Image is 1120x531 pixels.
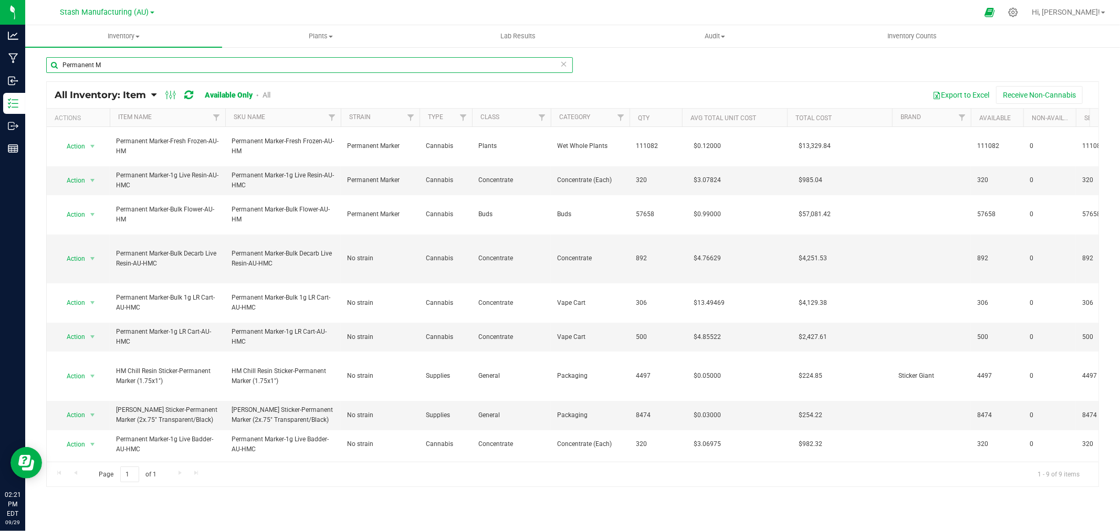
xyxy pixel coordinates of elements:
span: 4497 [977,371,1017,381]
span: Permanent Marker-Bulk 1g LR Cart-AU-HMC [232,293,334,313]
a: Strain [349,113,371,121]
a: All [263,91,270,99]
span: No strain [347,410,413,420]
div: Actions [55,114,106,122]
a: All Inventory: Item [55,89,151,101]
span: Concentrate [478,298,545,308]
span: 0 [1030,253,1070,263]
span: Clear [560,57,568,71]
a: Brand [901,113,921,121]
span: Permanent Marker-1g LR Cart-AU-HMC [116,327,219,347]
span: Concentrate [478,175,545,185]
span: 320 [636,439,676,449]
span: $0.12000 [688,139,726,154]
span: Action [57,139,86,154]
a: Filter [323,109,341,126]
span: Concentrate [557,253,623,263]
span: Cannabis [426,141,466,151]
a: Total Cost [795,114,832,122]
span: 892 [977,253,1017,263]
span: 320 [636,175,676,185]
span: No strain [347,253,413,263]
a: Audit [616,25,813,47]
span: Permanent Marker-1g Live Badder-AU-HMC [232,434,334,454]
span: 0 [1030,410,1070,420]
span: Lab Results [486,31,550,41]
span: Cannabis [426,298,466,308]
span: Page of 1 [90,466,165,483]
span: Packaging [557,371,623,381]
span: Cannabis [426,175,466,185]
span: 0 [1030,175,1070,185]
inline-svg: Manufacturing [8,53,18,63]
span: select [86,173,99,188]
a: Filter [402,109,420,126]
a: Filter [208,109,225,126]
span: 892 [636,253,676,263]
span: [PERSON_NAME] Sticker-Permanent Marker (2x.75" Transparent/Black) [232,405,334,425]
span: $4,129.38 [793,295,832,311]
span: No strain [347,332,413,342]
span: select [86,437,99,452]
span: Vape Cart [557,332,623,342]
inline-svg: Inbound [8,76,18,86]
span: HM Chill Resin Sticker-Permanent Marker (1.75x1") [232,366,334,386]
a: Available Only [205,91,253,99]
span: $13,329.84 [793,139,836,154]
span: Cannabis [426,209,466,219]
span: $224.85 [793,368,828,384]
span: [PERSON_NAME] Sticker-Permanent Marker (2x.75" Transparent/Black) [116,405,219,425]
span: Action [57,369,86,384]
span: No strain [347,371,413,381]
span: Inventory [25,31,222,41]
span: Action [57,251,86,266]
a: Available [979,114,1011,122]
span: $0.05000 [688,368,726,384]
span: $254.22 [793,408,828,423]
span: Action [57,437,86,452]
span: Permanent Marker [347,209,413,219]
span: Vape Cart [557,298,623,308]
span: Permanent Marker-Bulk 1g LR Cart-AU-HMC [116,293,219,313]
span: Buds [557,209,623,219]
span: $985.04 [793,173,828,188]
a: Lab Results [420,25,616,47]
a: Filter [455,109,472,126]
span: $4,251.53 [793,251,832,266]
input: 1 [120,466,139,483]
span: $3.07824 [688,173,726,188]
span: Action [57,295,86,310]
span: Action [57,173,86,188]
div: Manage settings [1007,7,1020,17]
span: No strain [347,298,413,308]
a: Filter [954,109,971,126]
a: Plants [222,25,419,47]
inline-svg: Analytics [8,30,18,41]
span: $2,427.61 [793,330,832,345]
span: General [478,410,545,420]
span: Stash Manufacturing (AU) [60,8,149,17]
span: Concentrate (Each) [557,439,623,449]
span: All Inventory: Item [55,89,146,101]
inline-svg: Inventory [8,98,18,109]
span: 57658 [636,209,676,219]
span: Permanent Marker-Bulk Decarb Live Resin-AU-HMC [116,249,219,269]
a: Qty [638,114,650,122]
span: Action [57,408,86,422]
span: Concentrate [478,332,545,342]
a: Inventory Counts [813,25,1010,47]
button: Export to Excel [926,86,996,104]
a: Sellable [1084,114,1113,122]
span: 0 [1030,332,1070,342]
span: select [86,295,99,310]
span: $13.49469 [688,295,730,311]
span: Supplies [426,410,466,420]
span: Inventory Counts [873,31,951,41]
span: Sticker Giant [898,371,965,381]
inline-svg: Outbound [8,121,18,131]
span: $57,081.42 [793,207,836,222]
input: Search Item Name, Retail Display Name, SKU, Part Number... [46,57,573,73]
span: 320 [977,439,1017,449]
span: 57658 [977,209,1017,219]
span: Cannabis [426,439,466,449]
